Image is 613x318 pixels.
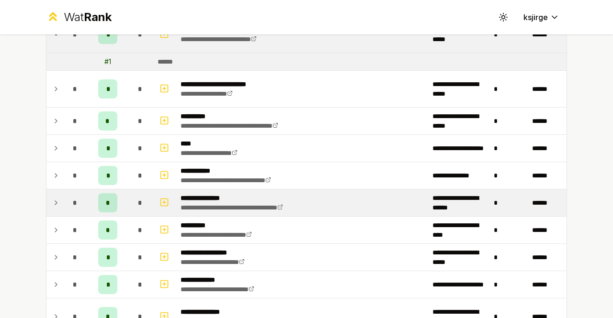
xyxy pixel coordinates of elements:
button: ksjirge [516,9,567,26]
span: Rank [84,10,112,24]
div: # 1 [104,57,111,66]
a: WatRank [46,10,112,25]
span: ksjirge [523,11,548,23]
div: Wat [64,10,112,25]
